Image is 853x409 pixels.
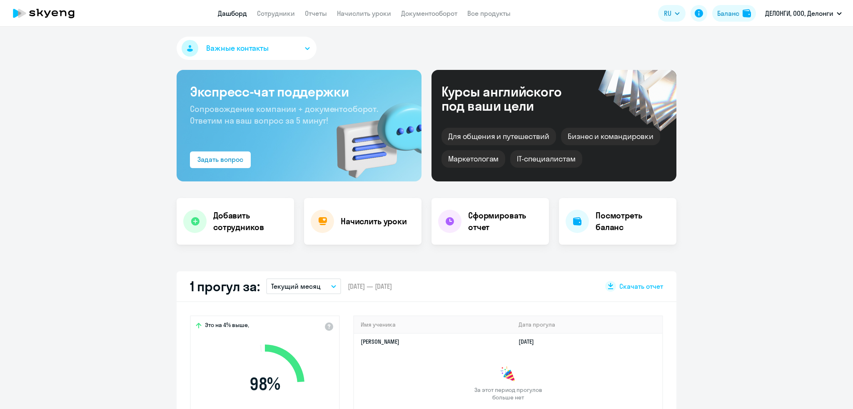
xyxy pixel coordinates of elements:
[467,9,511,17] a: Все продукты
[561,128,660,145] div: Бизнес и командировки
[717,8,739,18] div: Баланс
[213,210,287,233] h4: Добавить сотрудников
[519,338,541,345] a: [DATE]
[441,84,584,113] div: Курсы английского под ваши цели
[441,150,505,168] div: Маркетологам
[337,9,391,17] a: Начислить уроки
[305,9,327,17] a: Отчеты
[218,9,247,17] a: Дашборд
[619,282,663,291] span: Скачать отчет
[510,150,582,168] div: IT-специалистам
[271,281,321,291] p: Текущий месяц
[341,216,407,227] h4: Начислить уроки
[512,316,662,333] th: Дата прогула
[658,5,686,22] button: RU
[354,316,512,333] th: Имя ученика
[257,9,295,17] a: Сотрудники
[761,3,846,23] button: ДЕЛОНГИ, ООО, Делонги
[190,151,251,168] button: Задать вопрос
[205,321,249,331] span: Это на 4% выше,
[468,210,542,233] h4: Сформировать отчет
[348,282,392,291] span: [DATE] — [DATE]
[197,154,243,164] div: Задать вопрос
[177,37,317,60] button: Важные контакты
[190,83,408,100] h3: Экспресс-чат поддержки
[401,9,457,17] a: Документооборот
[190,278,259,295] h2: 1 прогул за:
[324,88,422,181] img: bg-img
[743,9,751,17] img: balance
[712,5,756,22] button: Балансbalance
[765,8,833,18] p: ДЕЛОНГИ, ООО, Делонги
[206,43,269,54] span: Важные контакты
[596,210,670,233] h4: Посмотреть баланс
[500,366,516,383] img: congrats
[190,104,378,126] span: Сопровождение компании + документооборот. Ответим на ваш вопрос за 5 минут!
[473,386,543,401] span: За этот период прогулов больше нет
[217,374,313,394] span: 98 %
[441,128,556,145] div: Для общения и путешествий
[266,278,341,294] button: Текущий месяц
[361,338,399,345] a: [PERSON_NAME]
[664,8,671,18] span: RU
